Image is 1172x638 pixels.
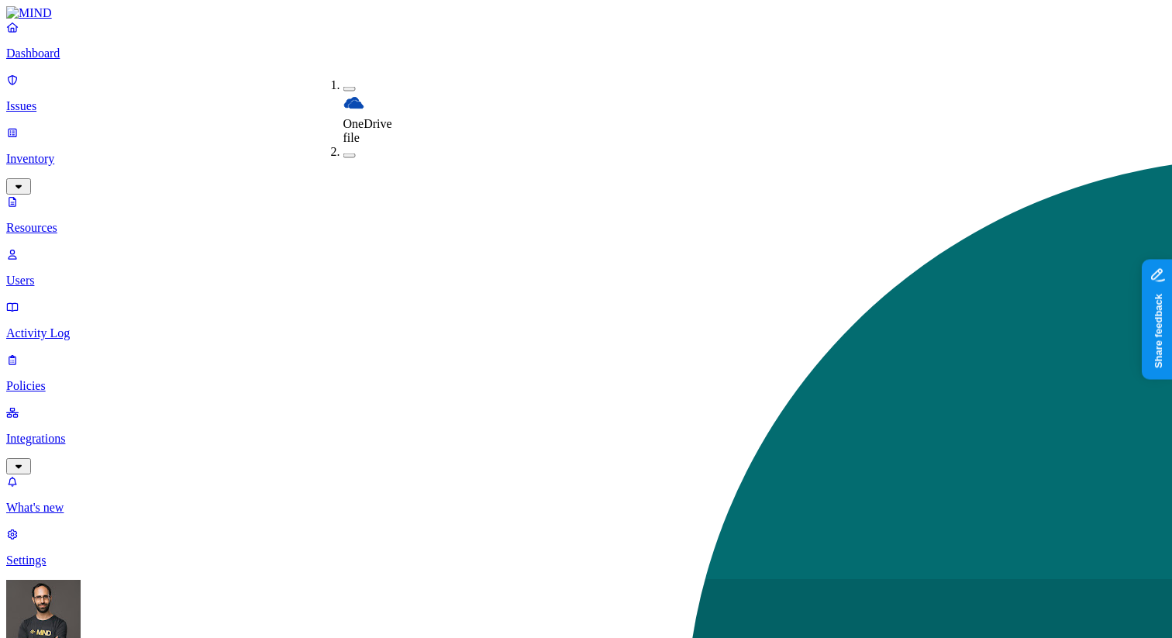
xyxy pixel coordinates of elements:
[6,6,1166,20] a: MIND
[6,221,1166,235] p: Resources
[6,405,1166,472] a: Integrations
[6,126,1166,192] a: Inventory
[6,247,1166,288] a: Users
[6,353,1166,393] a: Policies
[6,300,1166,340] a: Activity Log
[343,117,392,144] span: OneDrive file
[6,99,1166,113] p: Issues
[6,274,1166,288] p: Users
[6,501,1166,515] p: What's new
[6,152,1166,166] p: Inventory
[6,195,1166,235] a: Resources
[6,20,1166,60] a: Dashboard
[6,73,1166,113] a: Issues
[6,6,52,20] img: MIND
[6,554,1166,567] p: Settings
[6,527,1166,567] a: Settings
[6,432,1166,446] p: Integrations
[6,474,1166,515] a: What's new
[6,326,1166,340] p: Activity Log
[6,47,1166,60] p: Dashboard
[6,379,1166,393] p: Policies
[343,92,365,114] img: onedrive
